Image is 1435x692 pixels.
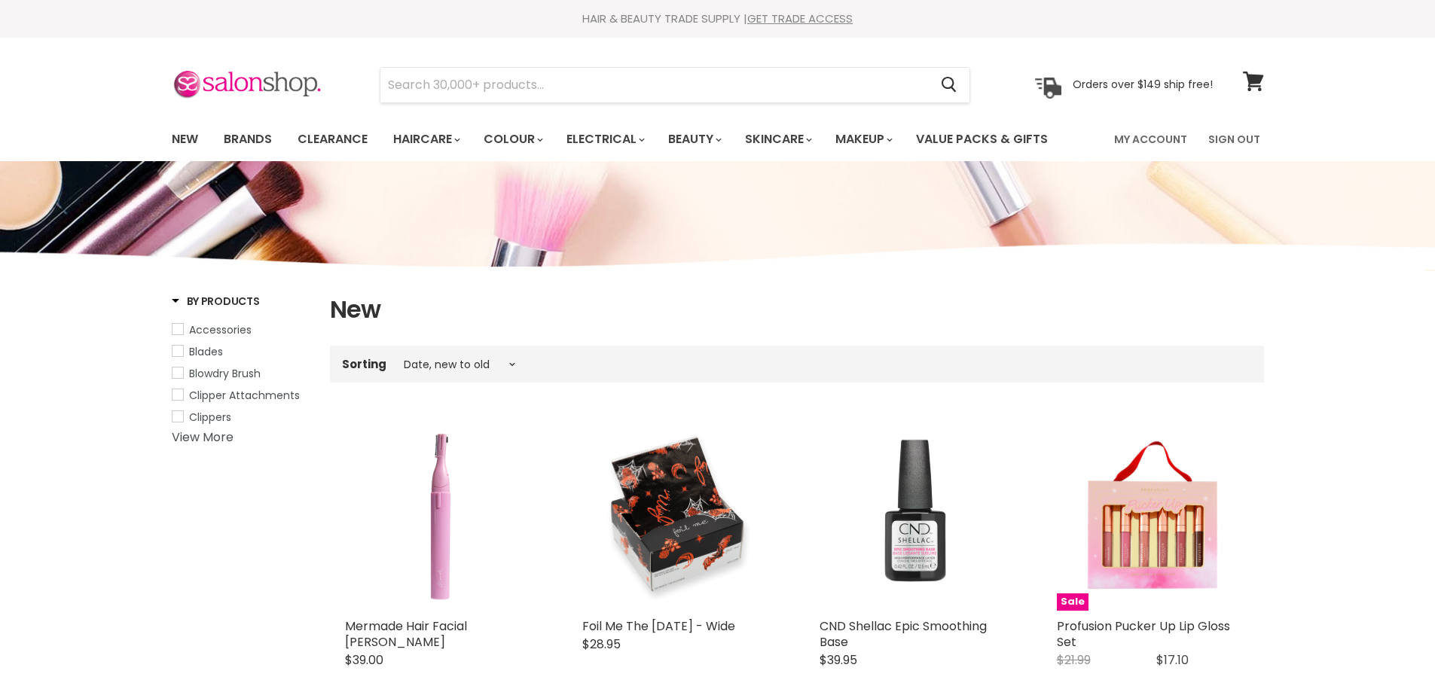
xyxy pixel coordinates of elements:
[172,387,311,404] a: Clipper Attachments
[153,11,1283,26] div: HAIR & BEAUTY TRADE SUPPLY |
[582,419,774,611] a: Foil Me The Halloween - Wide Foil Me The Halloween - Wide
[212,123,283,155] a: Brands
[189,410,231,425] span: Clippers
[172,322,311,338] a: Accessories
[734,123,821,155] a: Skincare
[1057,419,1249,611] a: Profusion Pucker Up Lip Gloss Set Profusion Pucker Up Lip Gloss Set Sale
[930,68,969,102] button: Search
[1199,123,1269,155] a: Sign Out
[382,123,469,155] a: Haircare
[820,651,857,669] span: $39.95
[380,67,970,103] form: Product
[582,617,735,635] a: Foil Me The [DATE] - Wide
[172,294,260,309] h3: By Products
[380,68,930,102] input: Search
[172,343,311,360] a: Blades
[820,617,987,651] a: CND Shellac Epic Smoothing Base
[472,123,552,155] a: Colour
[345,617,467,651] a: Mermade Hair Facial [PERSON_NAME]
[1057,419,1249,611] img: Profusion Pucker Up Lip Gloss Set
[172,409,311,425] a: Clippers
[582,419,774,611] img: Foil Me The Halloween - Wide
[189,344,223,359] span: Blades
[820,419,1012,611] img: CND Shellac Epic Smoothing Base
[345,419,537,611] img: Mermade Hair Facial Shaver
[657,123,731,155] a: Beauty
[345,419,537,611] a: Mermade Hair Facial Shaver Mermade Hair Facial Shaver
[189,388,300,403] span: Clipper Attachments
[153,117,1283,161] nav: Main
[1156,651,1189,669] span: $17.10
[1073,78,1213,91] p: Orders over $149 ship free!
[330,294,1264,325] h1: New
[345,651,383,669] span: $39.00
[189,366,261,381] span: Blowdry Brush
[1105,123,1196,155] a: My Account
[555,123,654,155] a: Electrical
[189,322,252,337] span: Accessories
[905,123,1059,155] a: Value Packs & Gifts
[286,123,379,155] a: Clearance
[160,117,1082,161] ul: Main menu
[160,123,209,155] a: New
[1057,593,1088,611] span: Sale
[1057,651,1091,669] span: $21.99
[824,123,902,155] a: Makeup
[172,428,234,446] a: View More
[342,358,386,370] label: Sorting
[1057,617,1230,651] a: Profusion Pucker Up Lip Gloss Set
[747,11,853,26] a: GET TRADE ACCESS
[582,636,621,653] span: $28.95
[172,365,311,382] a: Blowdry Brush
